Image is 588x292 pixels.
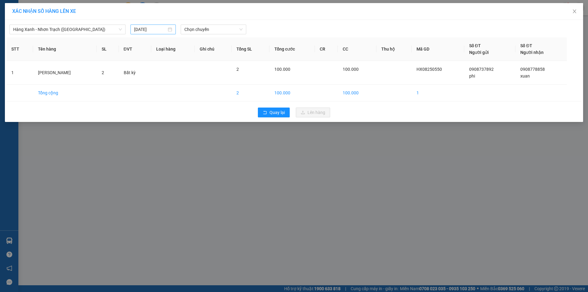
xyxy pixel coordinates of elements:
[376,37,412,61] th: Thu hộ
[33,85,97,101] td: Tổng cộng
[412,37,464,61] th: Mã GD
[269,37,315,61] th: Tổng cước
[33,37,97,61] th: Tên hàng
[343,67,359,72] span: 100.000
[6,61,33,85] td: 1
[97,37,119,61] th: SL
[469,43,481,48] span: Số ĐT
[119,61,151,85] td: Bất kỳ
[566,3,583,20] button: Close
[469,50,489,55] span: Người gửi
[269,109,285,116] span: Quay lại
[3,3,89,15] li: Hoa Mai
[232,85,269,101] td: 2
[232,37,269,61] th: Tổng SL
[151,37,195,61] th: Loại hàng
[315,37,338,61] th: CR
[520,74,530,78] span: xuan
[195,37,232,61] th: Ghi chú
[119,37,151,61] th: ĐVT
[236,67,239,72] span: 2
[572,9,577,14] span: close
[134,26,167,33] input: 13/08/2025
[33,61,97,85] td: [PERSON_NAME]
[520,43,532,48] span: Số ĐT
[520,67,545,72] span: 0908778858
[42,26,81,33] li: VP Nhơn Trạch
[184,25,243,34] span: Chọn chuyến
[338,85,376,101] td: 100.000
[469,67,494,72] span: 0908737892
[12,8,76,14] span: XÁC NHẬN SỐ HÀNG LÊN XE
[3,34,41,52] b: 450H, [GEOGRAPHIC_DATA], P21
[263,110,267,115] span: rollback
[3,3,24,25] img: logo.jpg
[520,50,544,55] span: Người nhận
[469,74,475,78] span: phi
[417,67,442,72] span: HX08250550
[274,67,290,72] span: 100.000
[3,26,42,33] li: VP Hàng Xanh
[412,85,464,101] td: 1
[3,34,7,38] span: environment
[102,70,104,75] span: 2
[13,25,122,34] span: Hàng Xanh - Nhơn Trạch (Hàng Hoá)
[6,37,33,61] th: STT
[258,108,290,117] button: rollbackQuay lại
[269,85,315,101] td: 100.000
[296,108,330,117] button: uploadLên hàng
[338,37,376,61] th: CC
